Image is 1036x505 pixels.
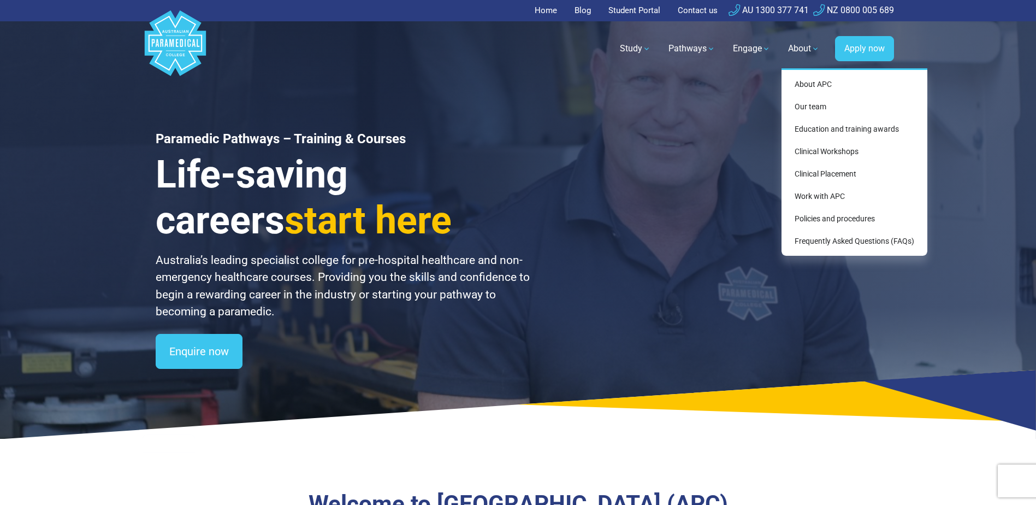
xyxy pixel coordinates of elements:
a: Australian Paramedical College [143,21,208,77]
span: start here [285,198,452,243]
a: Frequently Asked Questions (FAQs) [786,231,923,251]
a: Clinical Workshops [786,142,923,162]
a: AU 1300 377 741 [729,5,809,15]
a: Policies and procedures [786,209,923,229]
a: Enquire now [156,334,242,369]
a: Our team [786,97,923,117]
a: NZ 0800 005 689 [813,5,894,15]
a: About [782,33,826,64]
a: Education and training awards [786,119,923,139]
a: Study [613,33,658,64]
a: Apply now [835,36,894,61]
h1: Paramedic Pathways – Training & Courses [156,131,531,147]
a: Pathways [662,33,722,64]
a: Clinical Placement [786,164,923,184]
a: About APC [786,74,923,95]
a: Work with APC [786,186,923,207]
div: About [782,68,927,256]
h3: Life-saving careers [156,151,531,243]
a: Engage [726,33,777,64]
p: Australia’s leading specialist college for pre-hospital healthcare and non-emergency healthcare c... [156,252,531,321]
